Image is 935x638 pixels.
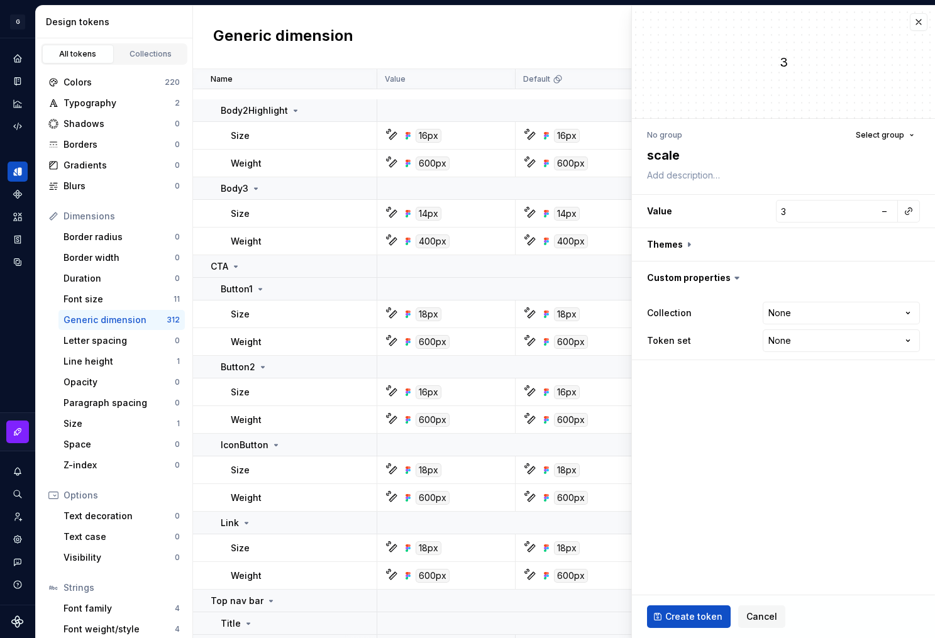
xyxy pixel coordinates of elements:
a: Home [8,48,28,69]
div: 1 [177,356,180,366]
div: 0 [175,511,180,521]
p: Size [231,386,250,399]
a: Z-index0 [58,455,185,475]
div: Contact support [8,552,28,572]
div: Analytics [8,94,28,114]
button: Notifications [8,461,28,481]
div: 0 [175,532,180,542]
div: 400px [416,234,450,248]
div: 0 [175,232,180,242]
textarea: scale [645,144,917,167]
p: Size [231,207,250,220]
div: All tokens [47,49,109,59]
div: Border radius [64,231,175,243]
div: 600px [416,413,450,427]
h2: Generic dimension [213,26,353,48]
div: Size [64,417,177,430]
a: Size1 [58,414,185,434]
div: 18px [554,463,580,477]
a: Shadows0 [43,114,185,134]
div: Text case [64,531,175,543]
p: Value [385,74,406,84]
p: Size [231,129,250,142]
a: Supernova Logo [11,615,24,628]
div: No group [647,130,682,140]
div: Shadows [64,118,175,130]
a: Visibility0 [58,547,185,568]
div: Borders [64,138,175,151]
div: Font family [64,602,175,615]
a: Borders0 [43,135,185,155]
a: Paragraph spacing0 [58,393,185,413]
div: Colors [64,76,165,89]
input: 0 [776,200,875,223]
p: Weight [231,492,262,504]
p: Weight [231,235,262,248]
p: Body2Highlight [221,104,288,117]
a: Design tokens [8,162,28,182]
a: Settings [8,529,28,549]
p: CTA [211,260,228,273]
div: Assets [8,207,28,227]
div: Space [64,438,175,451]
a: Opacity0 [58,372,185,392]
p: Weight [231,336,262,348]
div: Gradients [64,159,175,172]
p: Size [231,464,250,476]
a: Data sources [8,252,28,272]
div: 4 [175,624,180,634]
div: Code automation [8,116,28,136]
div: 220 [165,77,180,87]
p: Button2 [221,361,255,373]
a: Text decoration0 [58,506,185,526]
div: 600px [554,569,588,583]
div: 1 [177,419,180,429]
button: G [3,8,33,35]
div: 600px [416,335,450,349]
a: Colors220 [43,72,185,92]
a: Components [8,184,28,204]
div: 600px [416,157,450,170]
p: Default [523,74,550,84]
div: 0 [175,377,180,387]
div: 600px [416,491,450,505]
div: 0 [175,253,180,263]
a: Typography2 [43,93,185,113]
a: Duration0 [58,268,185,289]
div: Duration [64,272,175,285]
span: Create token [665,610,722,623]
a: Line height1 [58,351,185,371]
a: Border width0 [58,248,185,268]
p: IconButton [221,439,268,451]
a: Invite team [8,507,28,527]
div: 600px [416,569,450,583]
div: 18px [554,307,580,321]
a: Border radius0 [58,227,185,247]
button: Create token [647,605,731,628]
div: 600px [554,413,588,427]
div: Documentation [8,71,28,91]
div: Font weight/style [64,623,175,635]
div: Letter spacing [64,334,175,347]
p: Weight [231,414,262,426]
p: Weight [231,569,262,582]
p: Button1 [221,283,253,295]
div: 0 [175,160,180,170]
div: Storybook stories [8,229,28,250]
div: 16px [554,385,580,399]
p: Weight [231,157,262,170]
p: Title [221,617,241,630]
div: 11 [174,294,180,304]
span: – [882,206,887,216]
div: 14px [554,207,580,221]
div: 16px [554,129,580,143]
div: Dimensions [64,210,180,223]
div: 0 [175,439,180,449]
label: Collection [647,307,692,319]
div: Generic dimension [64,314,167,326]
div: G [10,14,25,30]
